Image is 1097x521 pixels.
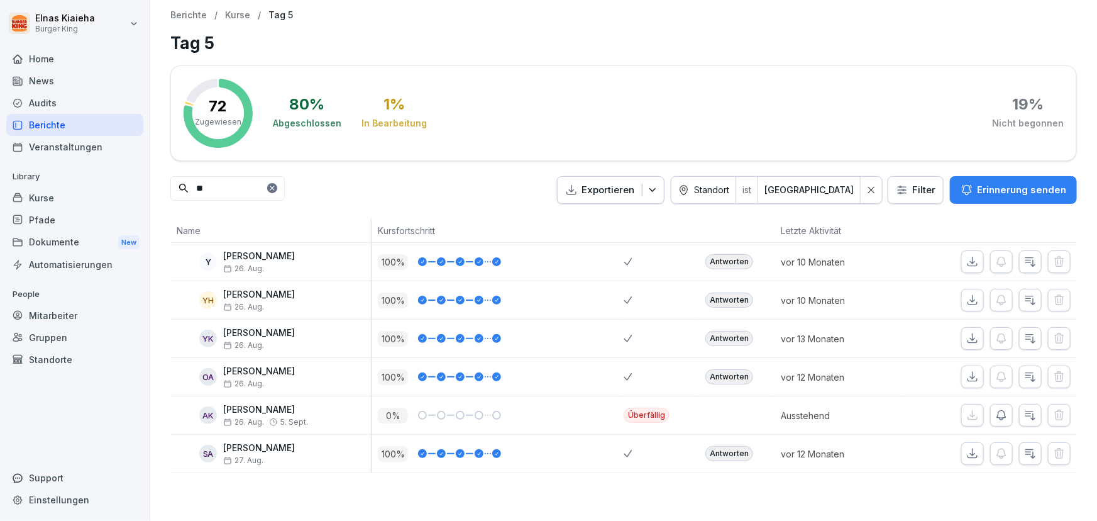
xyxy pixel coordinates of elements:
p: 100 % [378,293,408,308]
a: News [6,70,143,92]
p: Library [6,167,143,187]
div: [GEOGRAPHIC_DATA] [764,184,854,196]
p: vor 10 Monaten [781,255,900,269]
a: Audits [6,92,143,114]
p: People [6,284,143,305]
p: / [214,10,218,21]
div: YK [199,330,217,347]
p: Tag 5 [268,10,293,21]
p: 100 % [378,446,408,462]
div: Abgeschlossen [273,117,341,130]
p: Letzte Aktivität [781,224,894,237]
p: 100 % [378,369,408,385]
p: Kursfortschritt [378,224,617,237]
a: Kurse [6,187,143,209]
div: YH [199,291,217,309]
a: Kurse [225,10,250,21]
p: 100 % [378,254,408,270]
span: 26. Aug. [223,264,264,273]
div: Filter [896,184,935,196]
div: Nicht begonnen [992,117,1064,130]
a: Mitarbeiter [6,305,143,327]
p: vor 13 Monaten [781,332,900,345]
div: AK [199,406,217,424]
div: Antworten [705,369,753,384]
p: [PERSON_NAME] [223,366,295,377]
a: Automatisierungen [6,254,143,276]
a: Einstellungen [6,489,143,511]
a: Pfade [6,209,143,231]
p: Zugewiesen [195,116,241,128]
p: vor 12 Monaten [781,371,900,384]
div: New [118,235,140,250]
a: Berichte [6,114,143,136]
button: Erinnerung senden [950,176,1077,204]
div: 80 % [290,97,325,112]
button: Exportieren [557,176,664,204]
p: Burger King [35,25,95,33]
div: Antworten [705,446,753,461]
div: 1 % [383,97,405,112]
div: In Bearbeitung [361,117,427,130]
span: 26. Aug. [223,341,264,350]
a: DokumenteNew [6,231,143,254]
div: Dokumente [6,231,143,254]
div: SA [199,445,217,462]
div: Antworten [705,254,753,269]
p: [PERSON_NAME] [223,405,308,415]
button: Filter [888,177,943,204]
a: Berichte [170,10,207,21]
p: vor 10 Monaten [781,294,900,307]
div: ist [736,177,758,204]
div: Antworten [705,331,753,346]
p: vor 12 Monaten [781,447,900,461]
p: [PERSON_NAME] [223,289,295,300]
span: 26. Aug. [223,303,264,311]
div: Support [6,467,143,489]
p: [PERSON_NAME] [223,443,295,454]
span: 5. Sept. [280,418,308,427]
p: Exportieren [582,183,634,198]
p: [PERSON_NAME] [223,251,295,262]
div: OA [199,368,217,386]
a: Veranstaltungen [6,136,143,158]
p: Elnas Kiaieha [35,13,95,24]
p: 0 % [378,408,408,423]
span: 26. Aug. [223,418,264,427]
div: Y [199,253,217,271]
p: / [258,10,261,21]
p: Name [177,224,365,237]
span: 26. Aug. [223,379,264,388]
p: 72 [209,99,228,114]
p: Ausstehend [781,409,900,422]
p: 100 % [378,331,408,347]
div: 19 % [1012,97,1044,112]
p: [PERSON_NAME] [223,328,295,339]
a: Gruppen [6,327,143,349]
h1: Tag 5 [170,31,1077,55]
div: Antworten [705,293,753,308]
p: Erinnerung senden [977,183,1066,197]
div: Überfällig [624,408,670,423]
a: Standorte [6,349,143,371]
span: 27. Aug. [223,456,263,465]
a: Home [6,48,143,70]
